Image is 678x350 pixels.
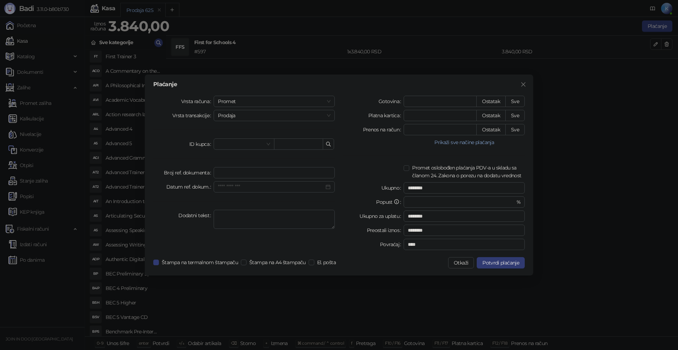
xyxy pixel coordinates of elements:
[381,182,404,194] label: Ukupno
[376,196,404,208] label: Popust
[246,259,309,266] span: Štampa na A4 štampaču
[166,181,214,192] label: Datum ref. dokum.
[476,96,506,107] button: Ostatak
[404,138,525,147] button: Prikaži sve načine plaćanja
[518,79,529,90] button: Close
[518,82,529,87] span: Zatvori
[314,259,339,266] span: El. pošta
[476,124,506,135] button: Ostatak
[214,167,335,178] input: Broj ref. dokumenta
[189,138,214,150] label: ID kupca
[218,183,324,191] input: Datum ref. dokum.
[153,82,525,87] div: Plaćanje
[368,110,404,121] label: Platna kartica
[379,96,404,107] label: Gotovina
[505,110,525,121] button: Sve
[172,110,214,121] label: Vrsta transakcije
[218,110,331,121] span: Prodaja
[214,210,335,229] textarea: Dodatni tekst
[181,96,214,107] label: Vrsta računa
[521,82,526,87] span: close
[218,96,331,107] span: Promet
[505,124,525,135] button: Sve
[363,124,404,135] label: Prenos na račun
[178,210,214,221] label: Dodatni tekst
[477,257,525,268] button: Potvrdi plaćanje
[476,110,506,121] button: Ostatak
[164,167,214,178] label: Broj ref. dokumenta
[448,257,474,268] button: Otkaži
[359,210,404,222] label: Ukupno za uplatu
[409,164,525,179] span: Promet oslobođen plaćanja PDV-a u skladu sa članom 24. Zakona o porezu na dodatu vrednost
[380,239,404,250] label: Povraćaj
[505,96,525,107] button: Sve
[367,225,404,236] label: Preostali iznos
[482,260,519,266] span: Potvrdi plaćanje
[159,259,241,266] span: Štampa na termalnom štampaču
